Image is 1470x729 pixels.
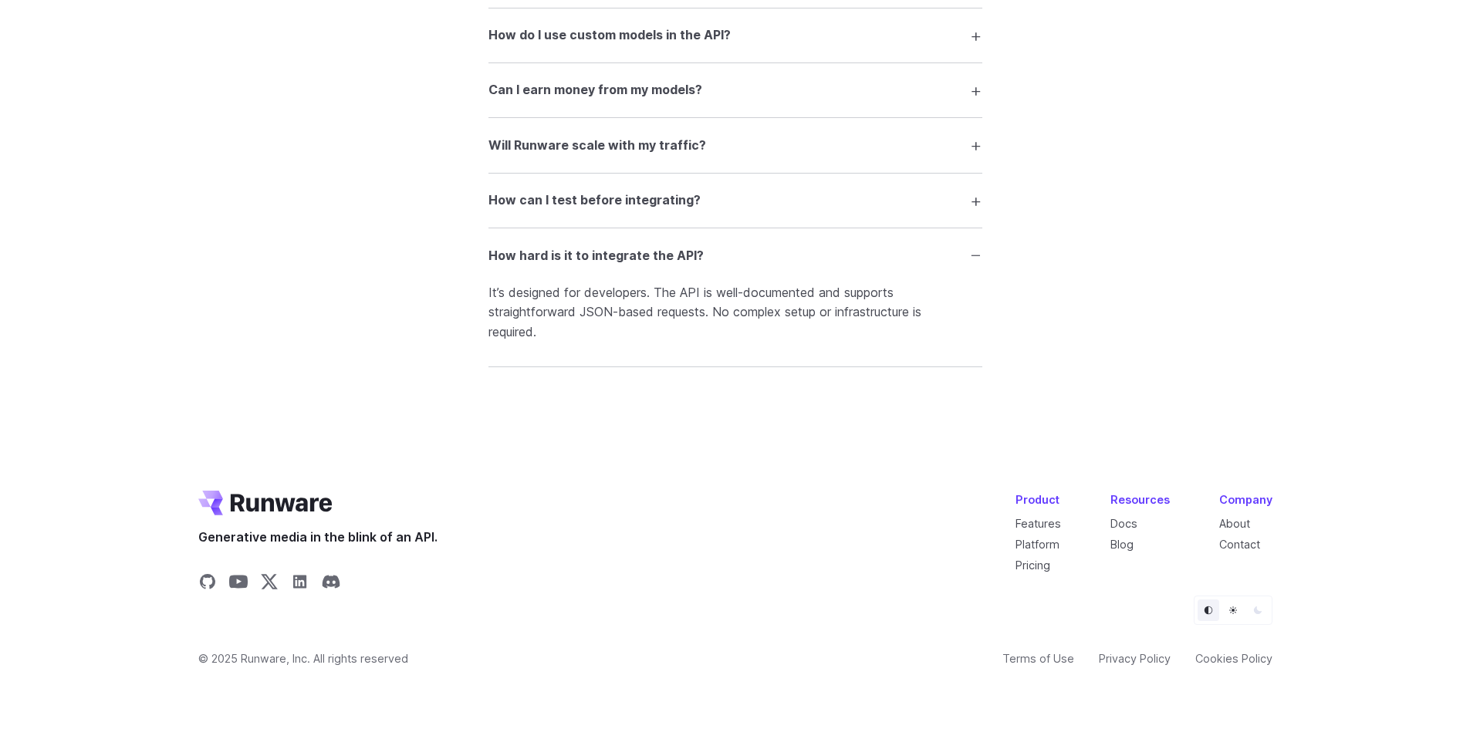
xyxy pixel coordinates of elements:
a: Share on LinkedIn [291,572,309,596]
summary: How hard is it to integrate the API? [488,241,982,270]
div: Resources [1110,491,1170,508]
a: Pricing [1015,559,1050,572]
a: Contact [1219,538,1260,551]
a: About [1219,517,1250,530]
a: Features [1015,517,1061,530]
a: Go to / [198,491,333,515]
a: Cookies Policy [1195,650,1272,667]
h3: Can I earn money from my models? [488,80,702,100]
div: Product [1015,491,1061,508]
h3: How can I test before integrating? [488,191,701,211]
span: © 2025 Runware, Inc. All rights reserved [198,650,408,667]
p: It’s designed for developers. The API is well-documented and supports straightforward JSON-based ... [488,283,982,343]
a: Privacy Policy [1099,650,1171,667]
h3: Will Runware scale with my traffic? [488,136,706,156]
a: Share on Discord [322,572,340,596]
button: Light [1222,599,1244,621]
a: Share on GitHub [198,572,217,596]
ul: Theme selector [1194,596,1272,625]
h3: How hard is it to integrate the API? [488,246,704,266]
div: Company [1219,491,1272,508]
a: Docs [1110,517,1137,530]
button: Default [1198,599,1219,621]
summary: Can I earn money from my models? [488,76,982,105]
summary: How do I use custom models in the API? [488,21,982,50]
span: Generative media in the blink of an API. [198,528,438,548]
summary: How can I test before integrating? [488,186,982,215]
a: Terms of Use [1002,650,1074,667]
button: Dark [1247,599,1269,621]
h3: How do I use custom models in the API? [488,25,731,46]
a: Platform [1015,538,1059,551]
a: Share on YouTube [229,572,248,596]
a: Blog [1110,538,1134,551]
a: Share on X [260,572,279,596]
summary: Will Runware scale with my traffic? [488,130,982,160]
